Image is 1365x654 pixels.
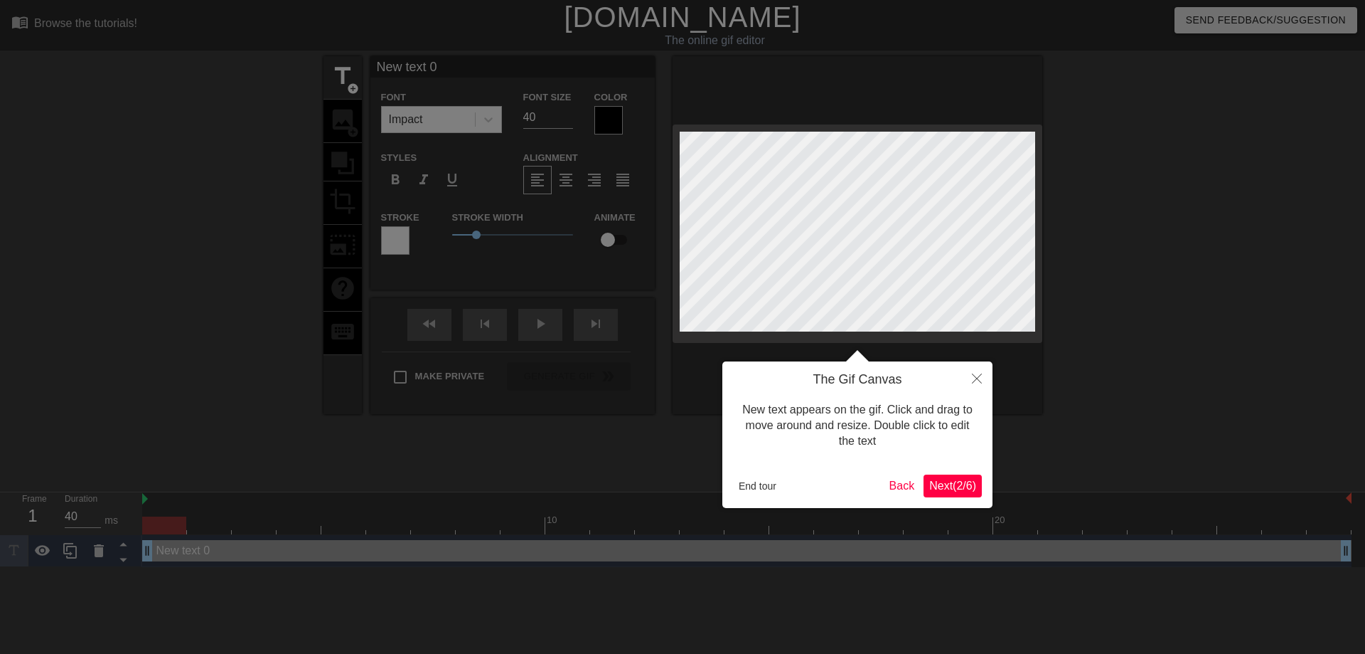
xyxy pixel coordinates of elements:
[884,475,921,497] button: Back
[961,362,992,394] button: Close
[924,475,982,497] button: Next
[733,372,982,388] h4: The Gif Canvas
[929,480,976,492] span: Next ( 2 / 6 )
[733,388,982,464] div: New text appears on the gif. Click and drag to move around and resize. Double click to edit the text
[733,475,782,497] button: End tour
